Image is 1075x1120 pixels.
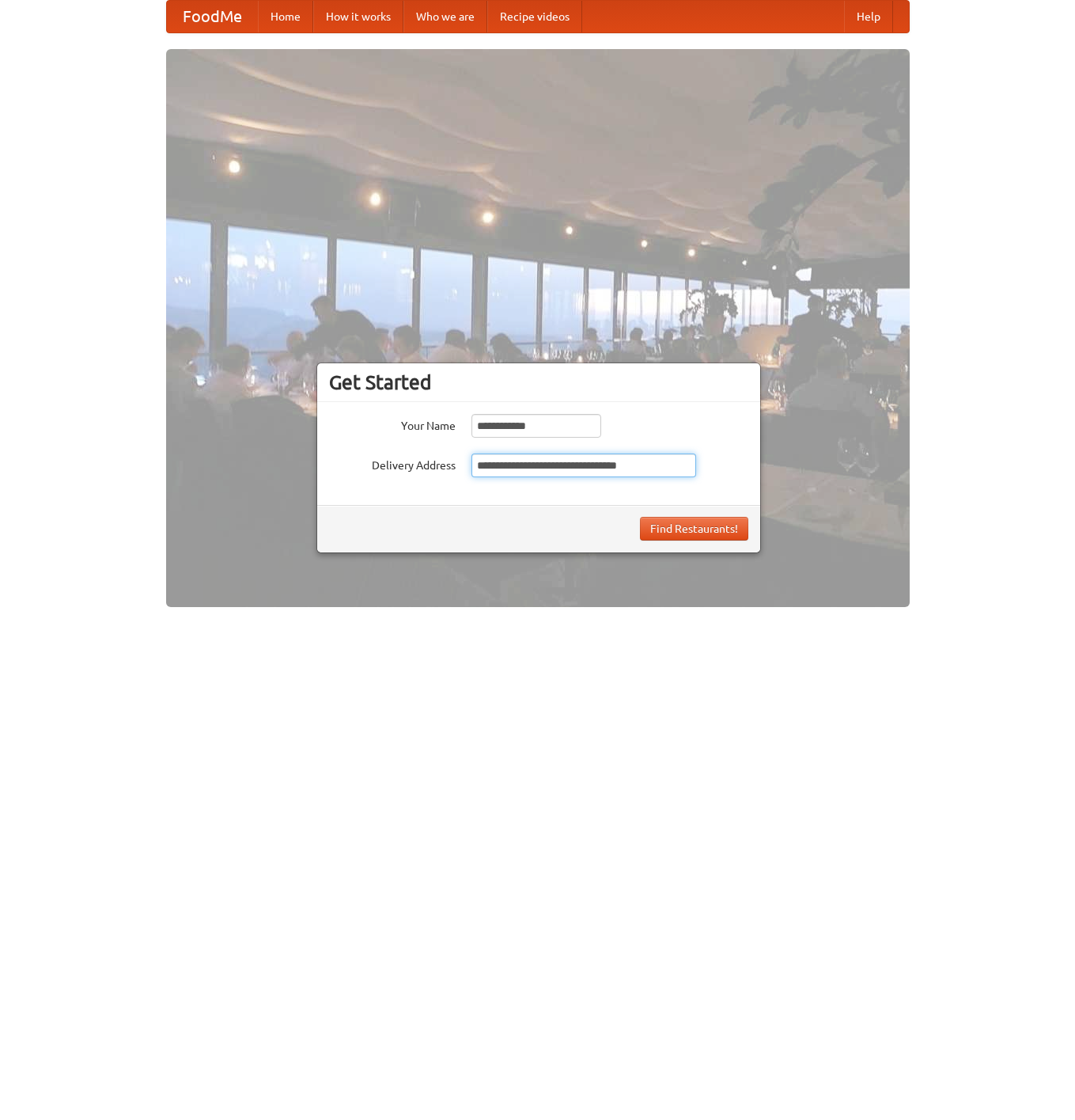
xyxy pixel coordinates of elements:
a: Home [258,1,313,32]
h3: Get Started [329,370,748,394]
a: Recipe videos [487,1,582,32]
a: How it works [313,1,403,32]
a: Help [844,1,893,32]
button: Find Restaurants! [640,517,748,541]
a: FoodMe [167,1,258,32]
label: Your Name [329,414,456,434]
label: Delivery Address [329,454,456,473]
a: Who we are [403,1,487,32]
